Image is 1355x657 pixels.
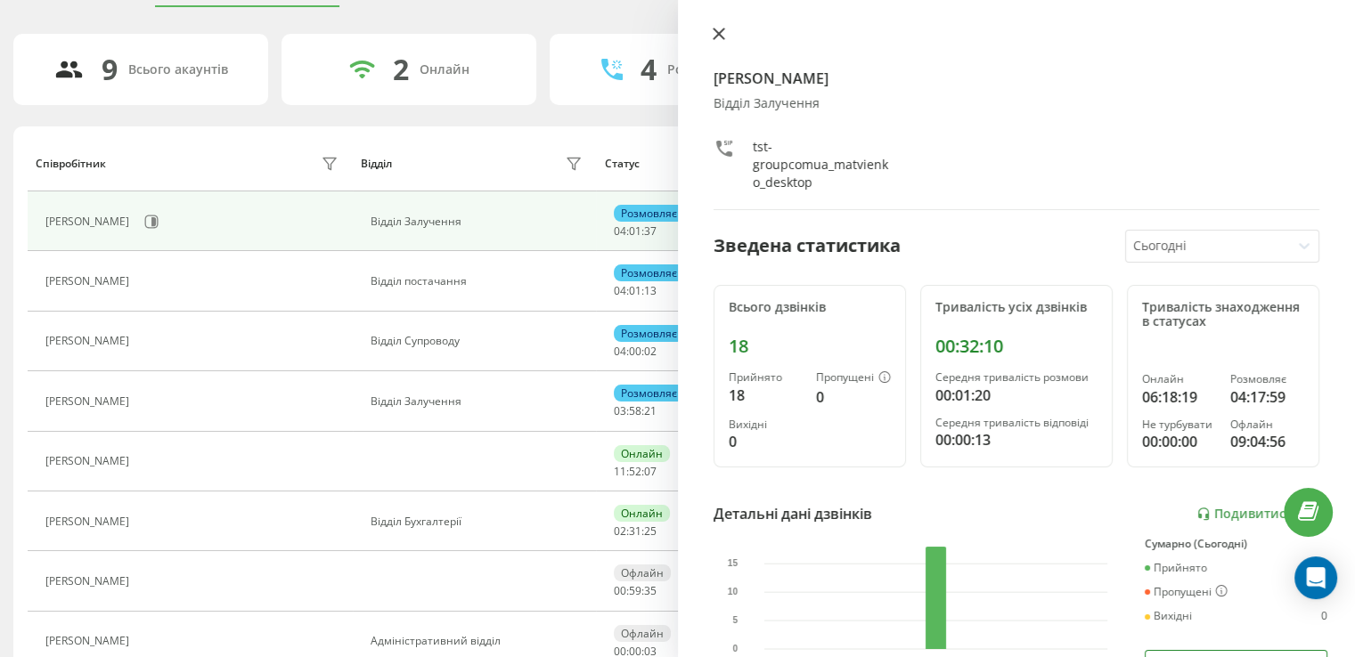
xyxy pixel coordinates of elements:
div: Вихідні [1145,610,1192,622]
div: Open Intercom Messenger [1294,556,1337,599]
div: Розмовляє [614,264,684,281]
div: Онлайн [1142,373,1216,385]
div: [PERSON_NAME] [45,395,134,408]
div: [PERSON_NAME] [45,515,134,528]
div: [PERSON_NAME] [45,455,134,467]
div: 09:04:56 [1230,431,1304,452]
div: 04:17:59 [1230,386,1304,408]
span: 11 [614,464,626,479]
div: Статус [605,158,640,170]
div: 00:00:13 [935,429,1098,450]
div: tst-groupcomua_matvienko_desktop [753,138,892,191]
div: 00:32:10 [935,336,1098,357]
span: 25 [644,523,657,539]
span: 35 [644,583,657,598]
div: Прийнято [729,371,802,384]
div: 0 [1321,610,1327,622]
div: 4 [641,53,657,86]
div: Сумарно (Сьогодні) [1145,538,1327,550]
div: 2 [393,53,409,86]
div: Розмовляє [614,205,684,222]
div: Середня тривалість відповіді [935,417,1098,429]
text: 5 [732,615,738,625]
div: Онлайн [420,62,469,77]
span: 01 [629,283,641,298]
div: 0 [816,386,891,408]
div: 0 [729,431,802,452]
div: Онлайн [614,445,670,462]
div: : : [614,345,657,358]
div: Прийнято [1145,562,1207,574]
div: Тривалість усіх дзвінків [935,300,1098,315]
div: Вихідні [729,418,802,431]
div: : : [614,405,657,418]
span: 13 [644,283,657,298]
span: 00 [614,583,626,598]
span: 02 [644,344,657,359]
div: : : [614,225,657,238]
div: Відділ Бухгалтерії [371,515,587,528]
div: Розмовляє [1230,373,1304,385]
span: 31 [629,523,641,539]
span: 01 [629,223,641,239]
div: 18 [729,385,802,406]
div: : : [614,525,657,538]
div: Не турбувати [1142,418,1216,431]
div: 00:00:00 [1142,431,1216,452]
span: 00 [629,344,641,359]
span: 02 [614,523,626,539]
div: Всього акаунтів [128,62,228,77]
div: [PERSON_NAME] [45,575,134,588]
div: Пропущені [1145,585,1228,599]
h4: [PERSON_NAME] [714,68,1320,89]
div: [PERSON_NAME] [45,335,134,347]
text: 10 [727,587,738,596]
span: 04 [614,283,626,298]
text: 0 [732,644,738,653]
div: Співробітник [36,158,106,170]
div: : : [614,466,657,478]
text: 15 [727,558,738,568]
a: Подивитись звіт [1196,507,1319,522]
div: 00:01:20 [935,385,1098,406]
div: 06:18:19 [1142,386,1216,408]
div: Середня тривалість розмови [935,371,1098,384]
div: Відділ постачання [371,275,587,288]
div: Відділ Залучення [371,215,587,228]
div: Офлайн [614,564,671,581]
div: Адміністративний відділ [371,635,587,647]
div: Відділ Супроводу [371,335,587,347]
div: Тривалість знаходження в статусах [1142,300,1304,330]
div: Всього дзвінків [729,300,891,315]
span: 52 [629,464,641,479]
div: Відділ Залучення [714,96,1320,111]
span: 07 [644,464,657,479]
div: : : [614,585,657,597]
div: Зведена статистика [714,232,901,259]
div: Офлайн [614,625,671,642]
div: Офлайн [1230,418,1304,431]
div: : : [614,285,657,297]
span: 04 [614,344,626,359]
div: 18 [729,336,891,357]
span: 59 [629,583,641,598]
div: Відділ [361,158,392,170]
div: Відділ Залучення [371,395,587,408]
div: Детальні дані дзвінків [714,503,872,524]
div: Розмовляє [614,325,684,342]
div: Пропущені [816,371,891,385]
div: Розмовляють [667,62,754,77]
span: 37 [644,223,657,239]
span: 58 [629,403,641,418]
div: [PERSON_NAME] [45,635,134,647]
div: [PERSON_NAME] [45,275,134,288]
div: 9 [102,53,118,86]
div: Розмовляє [614,385,684,401]
span: 21 [644,403,657,418]
span: 03 [614,403,626,418]
span: 04 [614,223,626,239]
div: [PERSON_NAME] [45,215,134,228]
div: Онлайн [614,505,670,522]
